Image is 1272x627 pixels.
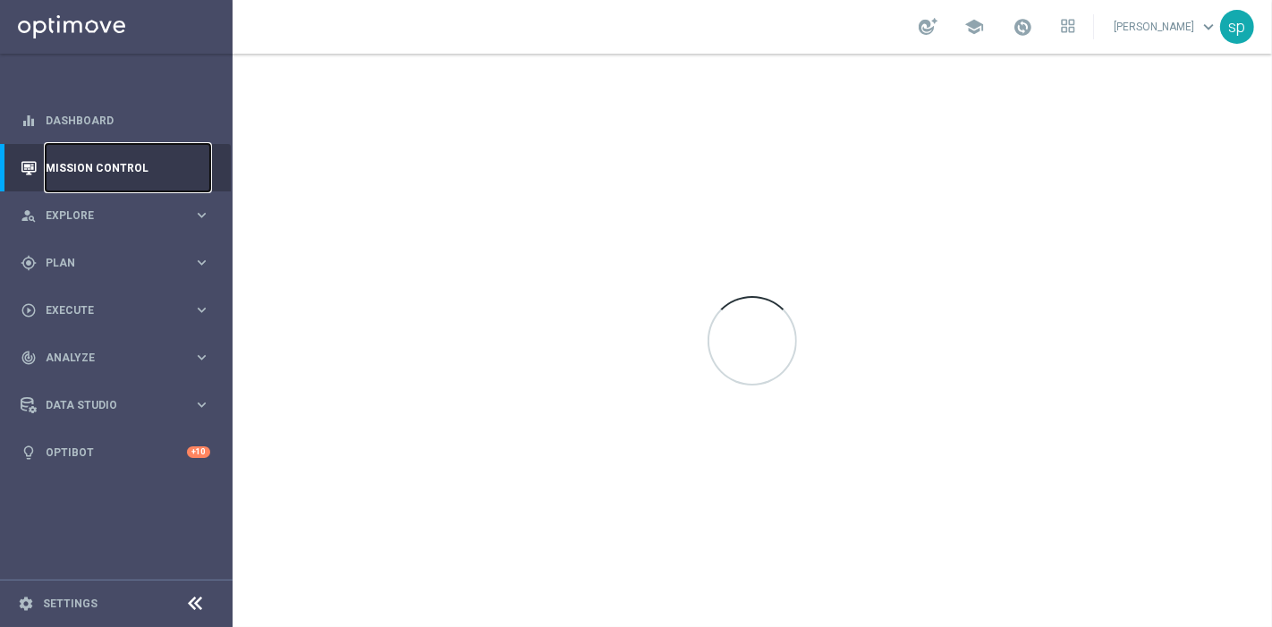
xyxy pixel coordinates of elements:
[20,351,211,365] button: track_changes Analyze keyboard_arrow_right
[21,208,193,224] div: Explore
[193,301,210,318] i: keyboard_arrow_right
[1112,13,1220,40] a: [PERSON_NAME]keyboard_arrow_down
[46,258,193,268] span: Plan
[46,305,193,316] span: Execute
[964,17,984,37] span: school
[20,398,211,412] button: Data Studio keyboard_arrow_right
[46,352,193,363] span: Analyze
[20,161,211,175] button: Mission Control
[21,255,193,271] div: Plan
[46,210,193,221] span: Explore
[46,144,210,191] a: Mission Control
[21,144,210,191] div: Mission Control
[21,428,210,476] div: Optibot
[21,350,37,366] i: track_changes
[21,302,37,318] i: play_circle_outline
[21,97,210,144] div: Dashboard
[193,254,210,271] i: keyboard_arrow_right
[46,97,210,144] a: Dashboard
[46,400,193,411] span: Data Studio
[46,428,187,476] a: Optibot
[20,303,211,318] button: play_circle_outline Execute keyboard_arrow_right
[193,396,210,413] i: keyboard_arrow_right
[1199,17,1218,37] span: keyboard_arrow_down
[43,598,98,609] a: Settings
[20,445,211,460] button: lightbulb Optibot +10
[21,397,193,413] div: Data Studio
[187,446,210,458] div: +10
[20,208,211,223] button: person_search Explore keyboard_arrow_right
[21,255,37,271] i: gps_fixed
[21,445,37,461] i: lightbulb
[193,349,210,366] i: keyboard_arrow_right
[20,256,211,270] button: gps_fixed Plan keyboard_arrow_right
[18,596,34,612] i: settings
[21,302,193,318] div: Execute
[20,114,211,128] button: equalizer Dashboard
[21,113,37,129] i: equalizer
[21,208,37,224] i: person_search
[1220,10,1254,44] div: sp
[21,350,193,366] div: Analyze
[193,207,210,224] i: keyboard_arrow_right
